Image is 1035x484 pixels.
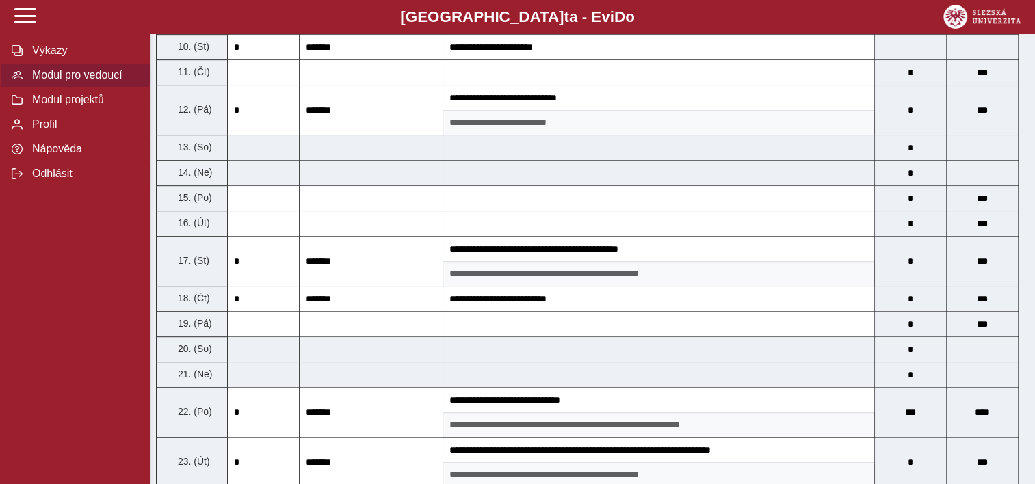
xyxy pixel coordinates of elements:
span: Profil [28,118,139,131]
span: Odhlásit [28,167,139,180]
span: 21. (Ne) [175,368,213,379]
span: 13. (So) [175,142,212,152]
span: 19. (Pá) [175,318,212,329]
span: 18. (Čt) [175,293,210,304]
span: 10. (St) [175,41,209,52]
span: Nápověda [28,143,139,155]
span: Modul projektů [28,94,139,106]
span: 23. (Út) [175,456,210,467]
span: 15. (Po) [175,192,212,203]
span: 22. (Po) [175,406,212,417]
span: 17. (St) [175,255,209,266]
span: 20. (So) [175,343,212,354]
span: 11. (Čt) [175,66,210,77]
span: Výkazy [28,44,139,57]
span: D [614,8,625,25]
span: t [564,8,568,25]
span: Modul pro vedoucí [28,69,139,81]
span: 16. (Út) [175,217,210,228]
span: o [625,8,635,25]
b: [GEOGRAPHIC_DATA] a - Evi [41,8,994,26]
span: 14. (Ne) [175,167,213,178]
span: 12. (Pá) [175,104,212,115]
img: logo_web_su.png [943,5,1021,29]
